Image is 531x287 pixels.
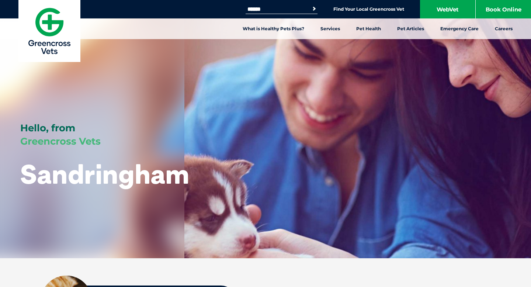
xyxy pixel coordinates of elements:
a: Find Your Local Greencross Vet [333,6,404,12]
a: Services [312,18,348,39]
button: Search [310,5,318,13]
a: Pet Articles [389,18,432,39]
a: What is Healthy Pets Plus? [235,18,312,39]
a: Pet Health [348,18,389,39]
span: Greencross Vets [20,135,101,147]
span: Hello, from [20,122,75,134]
a: Careers [487,18,521,39]
h1: Sandringham [20,159,189,189]
a: Emergency Care [432,18,487,39]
